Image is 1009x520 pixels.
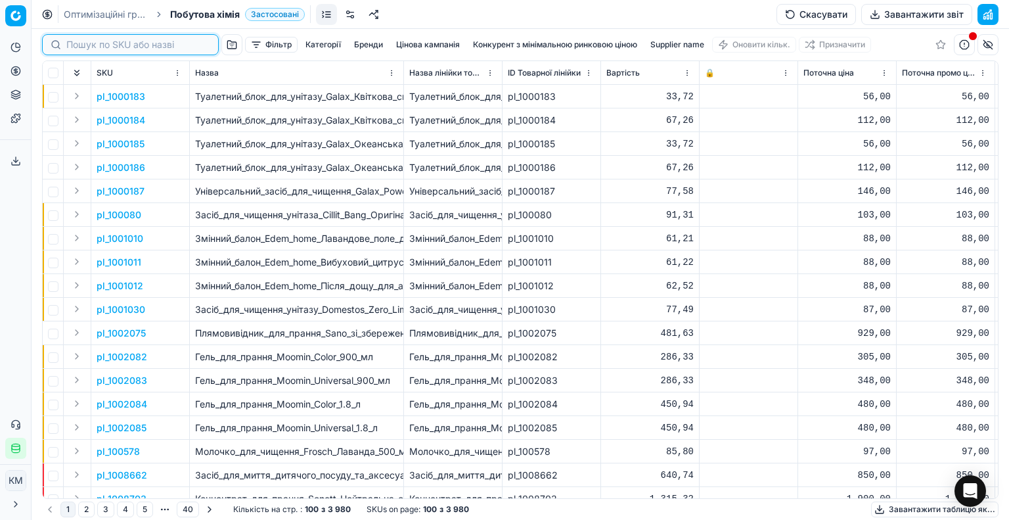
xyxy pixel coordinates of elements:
div: 305,00 [803,350,891,364]
button: 40 [177,502,199,517]
button: Фільтр [245,37,298,53]
div: 929,00 [803,327,891,340]
div: 85,80 [606,445,694,458]
button: pl_1001011 [97,256,141,269]
div: 286,33 [606,374,694,387]
button: pl_1000184 [97,114,145,127]
button: 2 [78,502,95,517]
div: Універсальний_засіб_для_чищення_Galax_PowerClean_Лаванда_700_г [409,185,497,198]
button: 3 [97,502,114,517]
strong: 3 980 [446,504,469,515]
button: pl_1001012 [97,279,143,293]
button: Оновити кільк. [712,37,796,53]
div: Плямовивідник_для_прання_Sano_зі_збереженням_кольору_4_л [409,327,497,340]
div: 640,74 [606,469,694,482]
span: Побутова хіміяЗастосовані [170,8,305,21]
button: Expand [69,396,85,412]
button: pl_1002084 [97,398,147,411]
p: Змінний_балон_Edem_home_Лавандове_поле_для_автоматичного_освіжувача_повітря_260_мл [195,232,398,245]
p: Плямовивідник_для_прання_Sano_зі_збереженням_кольору_4_л [195,327,398,340]
div: Засіб_для_миття_дитячого_посуду_та_аксесуарів_Suavinex_2_шт._×_500_мл_(307918) [409,469,497,482]
div: 1 900,00 [803,492,891,506]
p: Туалетний_блок_для_унітазу_Galax_Квіткова_свіжість_55_г [195,90,398,103]
nav: breadcrumb [64,8,305,21]
button: Expand [69,325,85,341]
div: 103,00 [803,208,891,222]
p: pl_100080 [97,208,141,222]
button: Expand [69,112,85,128]
p: pl_100578 [97,445,140,458]
p: Концентрат_для_прання_Sonett_Нейтральна_серія_рідкий_органічний_5_л [195,492,398,506]
button: Go to next page [202,502,217,517]
div: Змінний_балон_Edem_home_Вибуховий_цитрус_для_автоматичного_освіжувача_повітря_260_мл [409,256,497,269]
div: 480,00 [803,421,891,435]
strong: 3 980 [328,504,351,515]
p: pl_1000185 [97,137,145,151]
button: pl_1002075 [97,327,146,340]
p: Туалетний_блок_для_унітазу_Galax_Океанська_свіжість_110_г_(2_шт._х_55_г) [195,161,398,174]
div: pl_1002075 [508,327,595,340]
button: Expand [69,88,85,104]
button: Категорії [300,37,346,53]
p: Туалетний_блок_для_унітазу_Galax_Океанська_свіжість_55_г [195,137,398,151]
span: Назва [195,68,219,78]
div: Туалетний_блок_для_унітазу_Galax_Квіткова_свіжість_110_г_(2_шт._х_55_г) [409,114,497,127]
span: SKU [97,68,113,78]
div: 67,26 [606,161,694,174]
div: 88,00 [803,256,891,269]
p: Туалетний_блок_для_унітазу_Galax_Квіткова_свіжість_110_г_(2_шт._х_55_г) [195,114,398,127]
button: Expand [69,490,85,506]
div: 62,52 [606,279,694,293]
div: 97,00 [803,445,891,458]
div: 480,00 [902,421,989,435]
strong: 100 [305,504,319,515]
div: 146,00 [902,185,989,198]
div: 77,49 [606,303,694,316]
button: Expand [69,301,85,317]
p: pl_1000187 [97,185,145,198]
button: 4 [117,502,134,517]
div: Концентрат_для_прання_Sonett_Нейтральна_серія_рідкий_органічний_5_л [409,492,497,506]
button: pl_1001010 [97,232,143,245]
div: 850,00 [902,469,989,482]
div: 87,00 [902,303,989,316]
div: Гель_для_прання_Moomin_Universal_900_мл [409,374,497,387]
div: 112,00 [902,161,989,174]
button: pl_1008662 [97,469,147,482]
div: 87,00 [803,303,891,316]
div: pl_1001012 [508,279,595,293]
span: Застосовані [245,8,305,21]
div: 481,63 [606,327,694,340]
p: Гель_для_прання_Moomin_Universal_900_мл [195,374,398,387]
p: Універсальний_засіб_для_чищення_Galax_PowerClean_Лаванда_700_г [195,185,398,198]
div: pl_1008703 [508,492,595,506]
button: Expand [69,183,85,199]
div: pl_1002085 [508,421,595,435]
button: Go to previous page [42,502,58,517]
button: Expand [69,419,85,435]
div: 146,00 [803,185,891,198]
div: Засіб_для_чищення_унітазу_Domestos_Zero_Limescale_антиналіт_і_антиіржа_аквамарин_750_мл [409,303,497,316]
button: Бренди [349,37,388,53]
p: Засіб_для_чищення_унітазу_Domestos_Zero_Limescale_антиналіт_і_антиіржа_аквамарин_750_мл [195,303,398,316]
span: Поточна промо ціна [902,68,976,78]
div: 56,00 [803,137,891,151]
div: 88,00 [902,256,989,269]
div: 56,00 [803,90,891,103]
div: pl_1000187 [508,185,595,198]
button: pl_1000186 [97,161,145,174]
span: Побутова хімія [170,8,240,21]
div: pl_1002082 [508,350,595,364]
div: 88,00 [902,232,989,245]
div: Гель_для_прання_Moomin_Universal_1.8_л [409,421,497,435]
button: Expand [69,467,85,483]
button: pl_1002083 [97,374,147,387]
button: pl_1000183 [97,90,145,103]
div: 929,00 [902,327,989,340]
button: Expand [69,277,85,293]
